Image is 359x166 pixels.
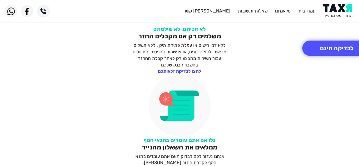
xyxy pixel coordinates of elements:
h3: לא זוכיתם, לא שילמתם [5,26,354,32]
a: [PERSON_NAME] קשר [183,8,230,14]
img: Image [148,74,211,137]
img: Phone [37,5,50,17]
a: לחצו לבדיקת זכאותכם [158,68,201,74]
p: ללא דמי רישום או עמלת פתיחת תיק , ללא תשלום מראש , ללא סיכונים, או אפשרות להפסיד. התשלום עבור השי... [131,42,228,68]
a: עמוד בית [298,8,315,14]
img: WhatsApp [5,5,17,17]
h2: ממלאים את השאלון מהנייד [5,143,354,151]
img: Facebook [21,5,33,17]
h2: משלמים רק אם מקבלים החזר [5,32,354,40]
a: שאלות ותשובות [238,8,268,14]
a: מי אנחנו [275,8,291,14]
h3: גלו אם אתם עומדים בתנאי הסף [5,137,354,143]
img: Logo [323,4,354,18]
